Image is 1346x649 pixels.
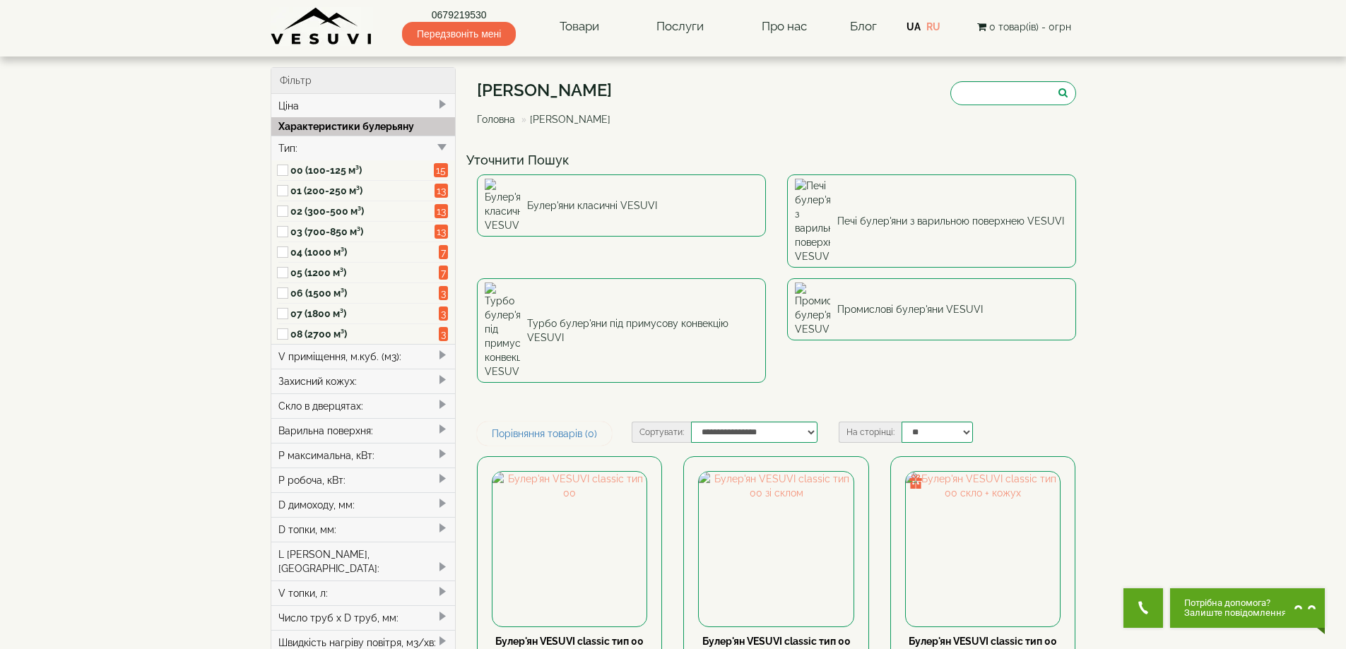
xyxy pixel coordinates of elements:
[973,19,1075,35] button: 0 товар(ів) - 0грн
[435,225,448,239] span: 13
[290,266,435,280] label: 05 (1200 м³)
[439,245,448,259] span: 7
[271,492,456,517] div: D димоходу, мм:
[402,22,516,46] span: Передзвоніть мені
[271,443,456,468] div: P максимальна, кВт:
[435,204,448,218] span: 13
[477,81,621,100] h1: [PERSON_NAME]
[271,344,456,369] div: V приміщення, м.куб. (м3):
[271,136,456,160] div: Тип:
[271,393,456,418] div: Скло в дверцятах:
[434,163,448,177] span: 15
[839,422,902,443] label: На сторінці:
[290,306,435,321] label: 07 (1800 м³)
[271,468,456,492] div: P робоча, кВт:
[748,11,821,43] a: Про нас
[545,11,613,43] a: Товари
[290,204,435,218] label: 02 (300-500 м³)
[439,327,448,341] span: 3
[290,327,435,341] label: 08 (2700 м³)
[271,94,456,118] div: Ціна
[271,580,456,605] div: V топки, л:
[495,636,644,647] a: Булер'ян VESUVI classic тип 00
[1170,588,1325,628] button: Chat button
[439,266,448,280] span: 7
[485,282,520,379] img: Турбо булер'яни під примусову конвекцію VESUVI
[492,472,647,626] img: Булер'ян VESUVI classic тип 00
[290,225,435,239] label: 03 (700-850 м³)
[271,418,456,443] div: Варильна поверхня:
[907,21,921,32] a: UA
[271,605,456,630] div: Число труб x D труб, мм:
[518,112,610,126] li: [PERSON_NAME]
[1123,588,1163,628] button: Get Call button
[466,153,1087,167] h4: Уточнити Пошук
[271,369,456,393] div: Захисний кожух:
[1184,608,1287,618] span: Залиште повідомлення
[435,184,448,198] span: 13
[477,278,766,383] a: Турбо булер'яни під примусову конвекцію VESUVI Турбо булер'яни під примусову конвекцію VESUVI
[795,179,830,263] img: Печі булер'яни з варильною поверхнею VESUVI
[795,282,830,336] img: Промислові булер'яни VESUVI
[271,117,456,136] div: Характеристики булерьяну
[632,422,691,443] label: Сортувати:
[699,472,853,626] img: Булер'ян VESUVI classic тип 00 зі склом
[477,422,612,446] a: Порівняння товарів (0)
[271,517,456,542] div: D топки, мм:
[989,21,1071,32] span: 0 товар(ів) - 0грн
[439,286,448,300] span: 3
[290,286,435,300] label: 06 (1500 м³)
[477,114,515,125] a: Головна
[271,68,456,94] div: Фільтр
[290,245,435,259] label: 04 (1000 м³)
[439,306,448,321] span: 3
[850,19,877,33] a: Блог
[787,278,1076,340] a: Промислові булер'яни VESUVI Промислові булер'яни VESUVI
[402,8,516,22] a: 0679219530
[906,472,1060,626] img: Булер'ян VESUVI classic тип 00 скло + кожух
[271,7,373,46] img: Завод VESUVI
[909,475,923,489] img: gift
[477,174,766,237] a: Булер'яни класичні VESUVI Булер'яни класичні VESUVI
[271,542,456,580] div: L [PERSON_NAME], [GEOGRAPHIC_DATA]:
[485,179,520,232] img: Булер'яни класичні VESUVI
[642,11,718,43] a: Послуги
[787,174,1076,268] a: Печі булер'яни з варильною поверхнею VESUVI Печі булер'яни з варильною поверхнею VESUVI
[1184,598,1287,608] span: Потрібна допомога?
[926,21,940,32] a: RU
[290,163,435,177] label: 00 (100-125 м³)
[290,184,435,198] label: 01 (200-250 м³)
